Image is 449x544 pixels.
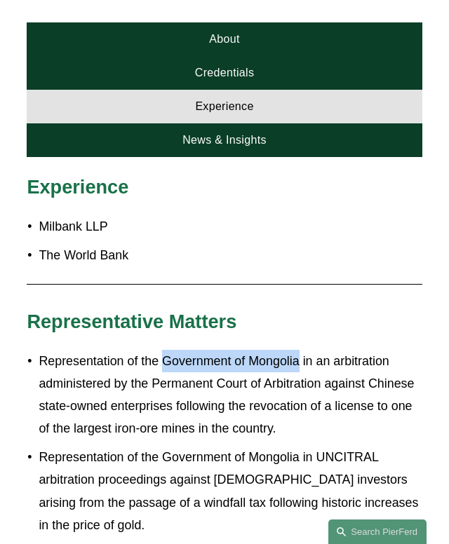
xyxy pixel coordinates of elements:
a: About [27,22,422,56]
a: Credentials [27,56,422,90]
span: Representative Matters [27,311,236,332]
p: Representation of the Government of Mongolia in an arbitration administered by the Permanent Cour... [39,350,422,440]
span: Experience [27,176,128,198]
a: News & Insights [27,123,422,157]
a: Experience [27,90,422,123]
p: Milbank LLP [39,215,422,238]
p: Representation of the Government of Mongolia in UNCITRAL arbitration proceedings against [DEMOGRA... [39,446,422,536]
p: The World Bank [39,244,422,266]
a: Search this site [328,519,427,544]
